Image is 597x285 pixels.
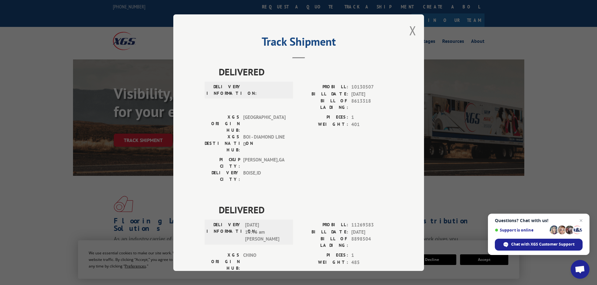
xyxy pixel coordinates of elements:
span: [GEOGRAPHIC_DATA] [243,114,285,134]
span: 1 [351,114,393,121]
label: WEIGHT: [299,259,348,266]
span: Chat with XGS Customer Support [495,239,583,251]
span: 485 [351,259,393,266]
label: BILL DATE: [299,90,348,98]
span: 8613318 [351,98,393,111]
button: Close modal [409,22,416,39]
label: PROBILL: [299,221,348,229]
label: PROBILL: [299,84,348,91]
label: PIECES: [299,114,348,121]
label: BILL OF LADING: [299,98,348,111]
span: Questions? Chat with us! [495,218,583,223]
label: BILL OF LADING: [299,236,348,249]
h2: Track Shipment [205,37,393,49]
span: [DATE] 10:46 am [PERSON_NAME] [245,221,287,243]
span: BOISE , ID [243,170,285,183]
label: WEIGHT: [299,121,348,128]
span: Support is online [495,228,547,232]
label: XGS ORIGIN HUB: [205,114,240,134]
span: 1 [351,252,393,259]
span: 8898504 [351,236,393,249]
label: PIECES: [299,252,348,259]
label: BILL DATE: [299,228,348,236]
label: PICKUP CITY: [205,156,240,170]
span: CHINO [243,252,285,272]
span: [DATE] [351,90,393,98]
span: 11269383 [351,221,393,229]
span: BOI - DIAMOND LINE D [243,134,285,153]
span: DELIVERED [219,203,393,217]
a: Open chat [571,260,589,279]
span: 401 [351,121,393,128]
label: DELIVERY INFORMATION: [207,84,242,97]
label: XGS DESTINATION HUB: [205,134,240,153]
span: [DATE] [351,228,393,236]
span: 10130507 [351,84,393,91]
label: XGS ORIGIN HUB: [205,252,240,272]
label: DELIVERY INFORMATION: [207,221,242,243]
span: DELIVERED [219,65,393,79]
span: Chat with XGS Customer Support [511,242,574,247]
span: [PERSON_NAME] , GA [243,156,285,170]
label: DELIVERY CITY: [205,170,240,183]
